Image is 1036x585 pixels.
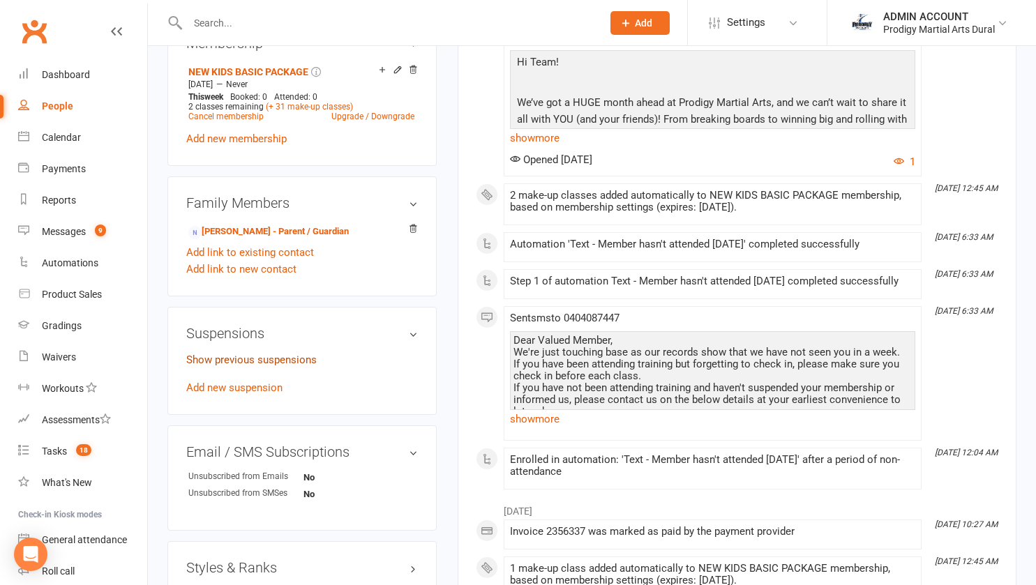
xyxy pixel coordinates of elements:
[510,153,592,166] span: Opened [DATE]
[42,565,75,577] div: Roll call
[513,335,912,489] div: Dear Valued Member, We're just touching base as our records show that we have not seen you in a w...
[303,489,384,499] strong: No
[274,92,317,102] span: Attended: 0
[894,153,915,170] button: 1
[186,444,418,459] h3: Email / SMS Subscriptions
[510,526,915,538] div: Invoice 2356337 was marked as paid by the payment provider
[188,66,308,77] a: NEW KIDS BASIC PACKAGE
[513,54,912,74] p: Hi Team!
[18,436,147,467] a: Tasks 18
[186,261,296,278] a: Add link to new contact
[42,195,76,206] div: Reports
[18,59,147,91] a: Dashboard
[42,383,84,394] div: Workouts
[18,524,147,556] a: General attendance kiosk mode
[42,289,102,300] div: Product Sales
[188,112,264,121] a: Cancel membership
[935,269,993,279] i: [DATE] 6:33 AM
[188,92,204,102] span: This
[510,275,915,287] div: Step 1 of automation Text - Member hasn't attended [DATE] completed successfully
[935,556,998,566] i: [DATE] 12:45 AM
[510,409,915,429] a: show more
[76,444,91,456] span: 18
[42,351,76,363] div: Waivers
[186,132,287,145] a: Add new membership
[883,10,995,23] div: ADMIN ACCOUNT
[186,326,418,341] h3: Suspensions
[18,248,147,279] a: Automations
[185,92,227,102] div: week
[14,538,47,571] div: Open Intercom Messenger
[42,100,73,112] div: People
[186,381,283,394] a: Add new suspension
[18,91,147,122] a: People
[230,92,267,102] span: Booked: 0
[42,163,86,174] div: Payments
[935,448,998,457] i: [DATE] 12:04 AM
[188,487,303,500] div: Unsubscribed from SMSes
[18,404,147,436] a: Assessments
[935,306,993,316] i: [DATE] 6:33 AM
[186,354,317,366] a: Show previous suspensions
[18,310,147,342] a: Gradings
[935,519,998,529] i: [DATE] 10:27 AM
[188,79,213,89] span: [DATE]
[188,225,349,239] a: [PERSON_NAME] - Parent / Guardian
[303,472,384,483] strong: No
[727,7,765,38] span: Settings
[510,312,620,324] span: Sent sms to 0404087447
[935,232,993,242] i: [DATE] 6:33 AM
[188,102,264,112] span: 2 classes remaining
[186,560,418,575] h3: Styles & Ranks
[18,342,147,373] a: Waivers
[42,257,98,268] div: Automations
[226,79,248,89] span: Never
[42,320,82,331] div: Gradings
[18,153,147,185] a: Payments
[185,79,418,90] div: —
[18,216,147,248] a: Messages 9
[510,238,915,250] div: Automation 'Text - Member hasn't attended [DATE]' completed successfully
[186,195,418,211] h3: Family Members
[610,11,670,35] button: Add
[510,190,915,213] div: 2 make-up classes added automatically to NEW KIDS BASIC PACKAGE membership, based on membership s...
[188,470,303,483] div: Unsubscribed from Emails
[935,183,998,193] i: [DATE] 12:45 AM
[186,244,314,261] a: Add link to existing contact
[848,9,876,37] img: thumb_image1686208220.png
[42,226,86,237] div: Messages
[18,373,147,404] a: Workouts
[331,112,414,121] a: Upgrade / Downgrade
[266,102,353,112] a: (+ 31 make-up classes)
[513,94,912,148] p: We’ve got a HUGE month ahead at Prodigy Martial Arts, and we can’t wait to share it all with YOU ...
[510,454,915,478] div: Enrolled in automation: 'Text - Member hasn't attended [DATE]' after a period of non-attendance
[183,13,592,33] input: Search...
[95,225,106,236] span: 9
[18,279,147,310] a: Product Sales
[42,414,111,425] div: Assessments
[18,467,147,499] a: What's New
[17,14,52,49] a: Clubworx
[883,23,995,36] div: Prodigy Martial Arts Dural
[42,132,81,143] div: Calendar
[18,122,147,153] a: Calendar
[42,69,90,80] div: Dashboard
[42,534,127,545] div: General attendance
[42,477,92,488] div: What's New
[510,128,915,148] a: show more
[635,17,652,29] span: Add
[42,446,67,457] div: Tasks
[18,185,147,216] a: Reports
[476,496,998,519] li: [DATE]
